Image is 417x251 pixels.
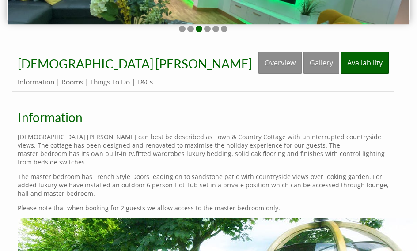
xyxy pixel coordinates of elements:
[18,110,389,125] a: Information
[258,52,302,74] a: Overview
[18,204,389,212] p: Please note that when booking for 2 guests we allow access to the master bedroom only.
[341,52,389,74] a: Availability
[303,52,339,74] a: Gallery
[61,77,83,87] a: Rooms
[18,56,252,71] a: [DEMOGRAPHIC_DATA] [PERSON_NAME]
[18,133,389,166] p: [DEMOGRAPHIC_DATA] [PERSON_NAME] can best be described as Town & Country Cottage with uninterrupt...
[18,77,54,87] a: Information
[137,77,153,87] a: T&Cs
[90,77,130,87] a: Things To Do
[18,172,389,198] p: The master bedroom has French Style Doors leading on to sandstone patio with countryside views ov...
